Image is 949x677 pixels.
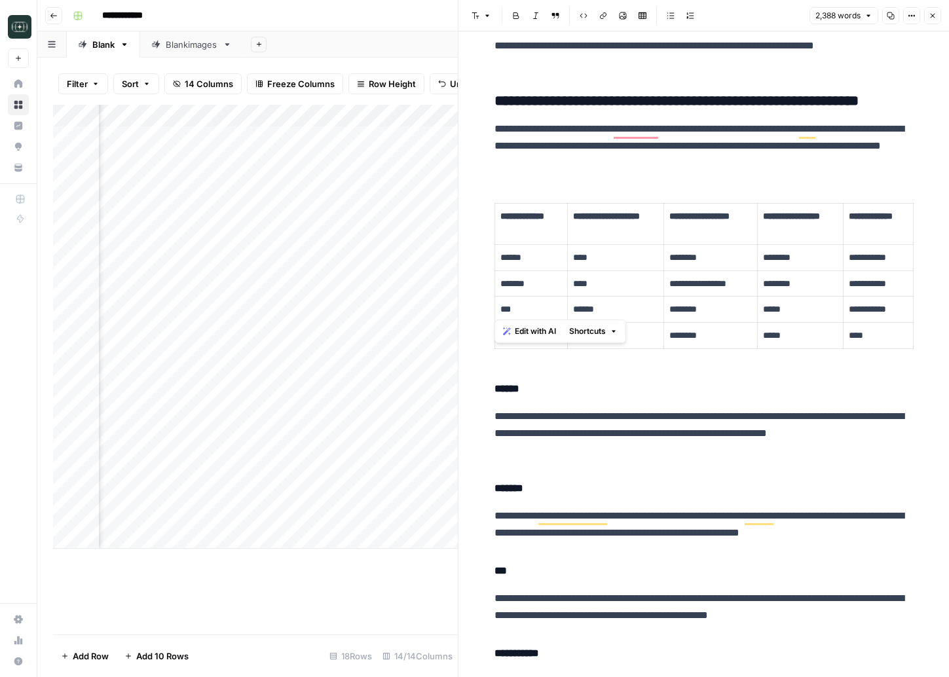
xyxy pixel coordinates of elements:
[564,323,623,340] button: Shortcuts
[164,73,242,94] button: 14 Columns
[8,10,29,43] button: Workspace: Catalyst
[67,77,88,90] span: Filter
[369,77,416,90] span: Row Height
[569,325,606,337] span: Shortcuts
[8,157,29,178] a: Your Data
[247,73,343,94] button: Freeze Columns
[8,94,29,115] a: Browse
[8,73,29,94] a: Home
[140,31,243,58] a: Blankimages
[185,77,233,90] span: 14 Columns
[8,15,31,39] img: Catalyst Logo
[8,651,29,672] button: Help + Support
[267,77,335,90] span: Freeze Columns
[8,609,29,630] a: Settings
[324,646,377,667] div: 18 Rows
[58,73,108,94] button: Filter
[450,77,472,90] span: Undo
[136,650,189,663] span: Add 10 Rows
[92,38,115,51] div: Blank
[53,646,117,667] button: Add Row
[8,630,29,651] a: Usage
[113,73,159,94] button: Sort
[430,73,481,94] button: Undo
[515,325,556,337] span: Edit with AI
[377,646,458,667] div: 14/14 Columns
[498,323,561,340] button: Edit with AI
[809,7,878,24] button: 2,388 words
[8,136,29,157] a: Opportunities
[166,38,217,51] div: Blankimages
[348,73,424,94] button: Row Height
[117,646,196,667] button: Add 10 Rows
[67,31,140,58] a: Blank
[815,10,861,22] span: 2,388 words
[8,115,29,136] a: Insights
[73,650,109,663] span: Add Row
[122,77,139,90] span: Sort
